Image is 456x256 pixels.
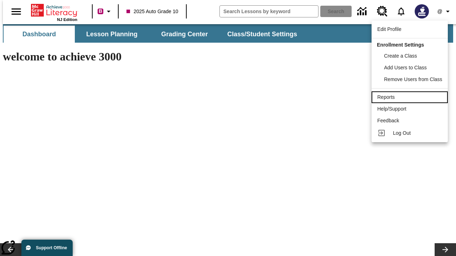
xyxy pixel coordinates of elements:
[377,42,424,48] span: Enrollment Settings
[377,26,401,32] span: Edit Profile
[377,94,395,100] span: Reports
[377,106,406,112] span: Help/Support
[393,130,411,136] span: Log Out
[377,118,399,123] span: Feedback
[384,76,442,82] span: Remove Users from Class
[384,65,427,70] span: Add Users to Class
[384,53,417,59] span: Create a Class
